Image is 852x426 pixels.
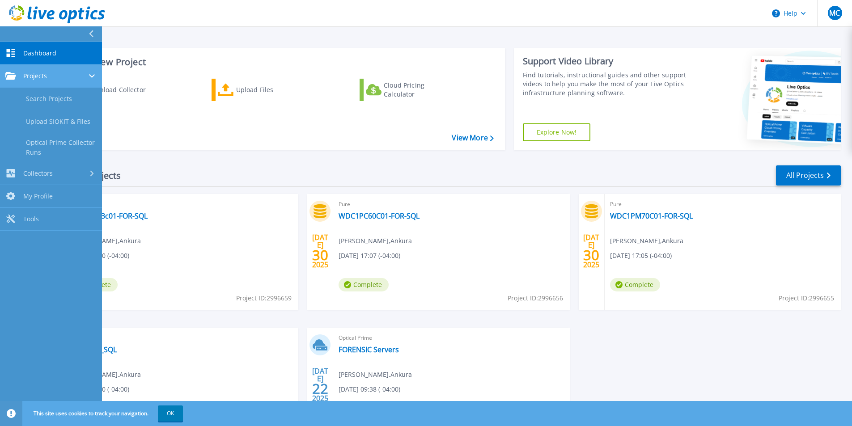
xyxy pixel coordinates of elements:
[610,278,660,291] span: Complete
[583,235,600,267] div: [DATE] 2025
[508,293,563,303] span: Project ID: 2996656
[339,333,564,343] span: Optical Prime
[23,49,56,57] span: Dashboard
[339,384,400,394] span: [DATE] 09:38 (-04:00)
[23,72,47,80] span: Projects
[776,165,841,186] a: All Projects
[68,370,141,380] span: [PERSON_NAME] , Ankura
[339,236,412,246] span: [PERSON_NAME] , Ankura
[339,211,420,220] a: WDC1PC60C01-FOR-SQL
[583,251,599,259] span: 30
[384,81,455,99] div: Cloud Pricing Calculator
[86,81,158,99] div: Download Collector
[68,211,148,220] a: wdc1x70R3c01-FOR-SQL
[339,199,564,209] span: Pure
[829,9,840,17] span: MC
[68,333,293,343] span: Optical Prime
[339,345,399,354] a: FORENSIC Servers
[158,405,183,422] button: OK
[68,199,293,209] span: Pure
[452,134,493,142] a: View More
[523,71,690,97] div: Find tutorials, instructional guides and other support videos to help you make the most of your L...
[312,385,328,392] span: 22
[68,236,141,246] span: [PERSON_NAME] , Ankura
[610,211,693,220] a: WDC1PM70C01-FOR-SQL
[339,370,412,380] span: [PERSON_NAME] , Ankura
[23,169,53,177] span: Collectors
[23,192,53,200] span: My Profile
[523,55,690,67] div: Support Video Library
[610,236,683,246] span: [PERSON_NAME] , Ankura
[64,79,163,101] a: Download Collector
[25,405,183,422] span: This site uses cookies to track your navigation.
[779,293,834,303] span: Project ID: 2996655
[339,278,389,291] span: Complete
[360,79,459,101] a: Cloud Pricing Calculator
[312,251,328,259] span: 30
[312,235,329,267] div: [DATE] 2025
[68,345,117,354] a: FORENSIC_SQL
[236,81,308,99] div: Upload Files
[610,199,835,209] span: Pure
[339,251,400,261] span: [DATE] 17:07 (-04:00)
[610,251,672,261] span: [DATE] 17:05 (-04:00)
[236,293,292,303] span: Project ID: 2996659
[523,123,591,141] a: Explore Now!
[312,368,329,401] div: [DATE] 2025
[23,215,39,223] span: Tools
[64,57,493,67] h3: Start a New Project
[212,79,311,101] a: Upload Files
